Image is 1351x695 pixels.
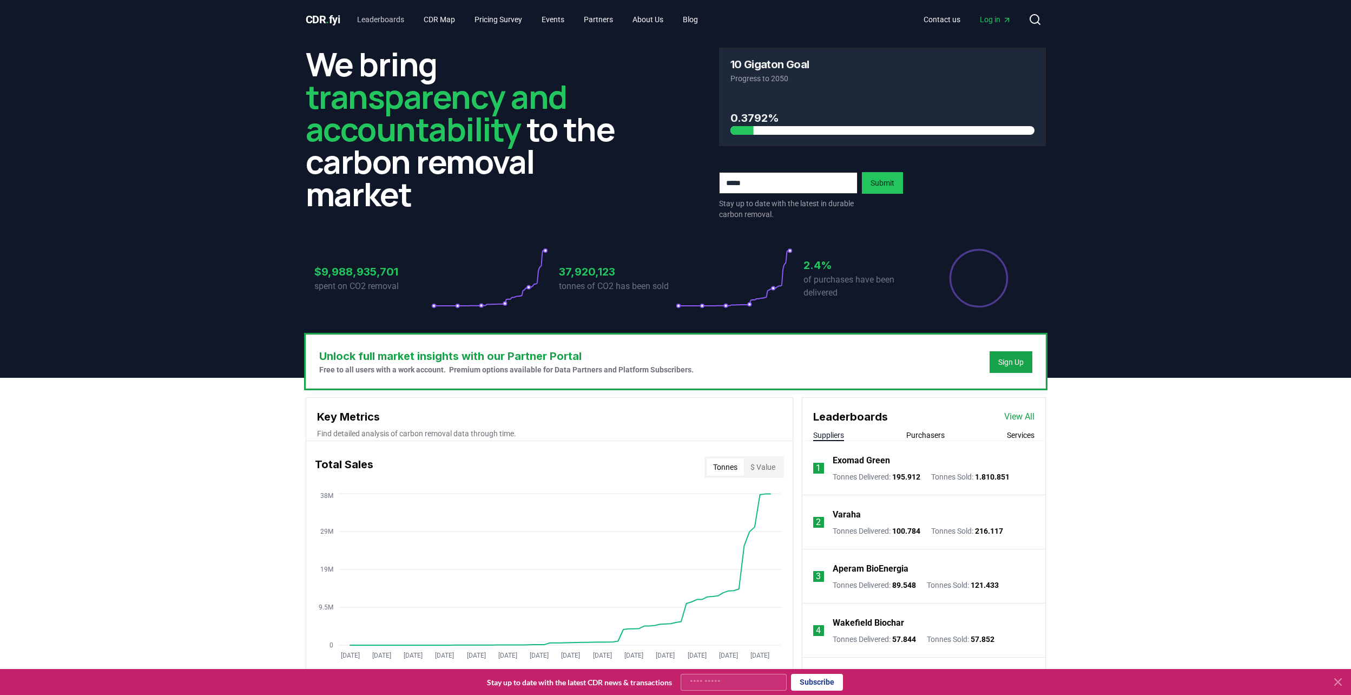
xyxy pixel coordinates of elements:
h3: 37,920,123 [559,264,676,280]
h3: 2.4% [803,257,920,273]
nav: Main [915,10,1020,29]
a: Sign Up [998,357,1024,368]
tspan: [DATE] [750,652,769,659]
tspan: [DATE] [466,652,485,659]
a: Varaha [833,508,861,521]
p: 1 [816,462,821,475]
button: Services [1007,430,1034,441]
tspan: [DATE] [592,652,611,659]
span: 57.852 [971,635,994,644]
tspan: [DATE] [624,652,643,659]
p: spent on CO2 removal [314,280,431,293]
button: Purchasers [906,430,945,441]
tspan: [DATE] [404,652,423,659]
tspan: 29M [320,528,333,535]
p: of purchases have been delivered [803,273,920,299]
span: Log in [980,14,1011,25]
tspan: [DATE] [687,652,706,659]
span: 89.548 [892,581,916,589]
a: Aperam BioEnergia [833,562,908,575]
span: 195.912 [892,473,920,481]
tspan: [DATE] [340,652,359,659]
a: Log in [971,10,1020,29]
p: Tonnes Delivered : [833,526,920,536]
span: . [326,13,329,26]
a: Events [533,10,573,29]
h3: 0.3792% [730,110,1034,126]
p: tonnes of CO2 has been sold [559,280,676,293]
a: CDR.fyi [306,12,340,27]
button: Sign Up [990,351,1032,373]
p: Free to all users with a work account. Premium options available for Data Partners and Platform S... [319,364,694,375]
a: Contact us [915,10,969,29]
h3: Leaderboards [813,409,888,425]
p: Tonnes Sold : [931,471,1010,482]
p: Tonnes Sold : [927,580,999,591]
button: Suppliers [813,430,844,441]
span: 1.810.851 [975,473,1010,481]
p: Stay up to date with the latest in durable carbon removal. [719,198,858,220]
tspan: [DATE] [530,652,549,659]
h3: Total Sales [315,456,373,478]
h2: We bring to the carbon removal market [306,48,632,210]
button: Tonnes [707,458,744,476]
span: 100.784 [892,527,920,535]
nav: Main [348,10,707,29]
p: Tonnes Sold : [931,526,1003,536]
a: CDR Map [415,10,464,29]
a: Pricing Survey [466,10,531,29]
p: Tonnes Sold : [927,634,994,645]
span: transparency and accountability [306,74,567,151]
h3: Key Metrics [317,409,782,425]
tspan: [DATE] [498,652,517,659]
h3: Unlock full market insights with our Partner Portal [319,348,694,364]
h3: $9,988,935,701 [314,264,431,280]
tspan: [DATE] [561,652,580,659]
a: Partners [575,10,622,29]
tspan: [DATE] [372,652,391,659]
a: View All [1004,410,1034,423]
div: Percentage of sales delivered [948,248,1009,309]
span: CDR fyi [306,13,340,26]
p: Tonnes Delivered : [833,634,916,645]
p: Tonnes Delivered : [833,580,916,591]
a: Blog [674,10,707,29]
span: 216.117 [975,527,1003,535]
p: 3 [816,570,821,583]
a: Wakefield Biochar [833,617,904,630]
tspan: 0 [329,641,333,649]
tspan: [DATE] [656,652,675,659]
button: Submit [862,172,903,194]
a: About Us [624,10,672,29]
p: 2 [816,516,821,529]
p: 4 [816,624,821,637]
button: $ Value [744,458,782,476]
span: 57.844 [892,635,916,644]
tspan: 19M [320,566,333,573]
tspan: [DATE] [435,652,454,659]
a: Leaderboards [348,10,413,29]
p: Progress to 2050 [730,73,1034,84]
span: 121.433 [971,581,999,589]
h3: 10 Gigaton Goal [730,59,809,70]
tspan: 9.5M [319,604,333,611]
p: Find detailed analysis of carbon removal data through time. [317,428,782,439]
tspan: 38M [320,492,333,500]
tspan: [DATE] [719,652,737,659]
a: Exomad Green [833,454,890,467]
p: Tonnes Delivered : [833,471,920,482]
